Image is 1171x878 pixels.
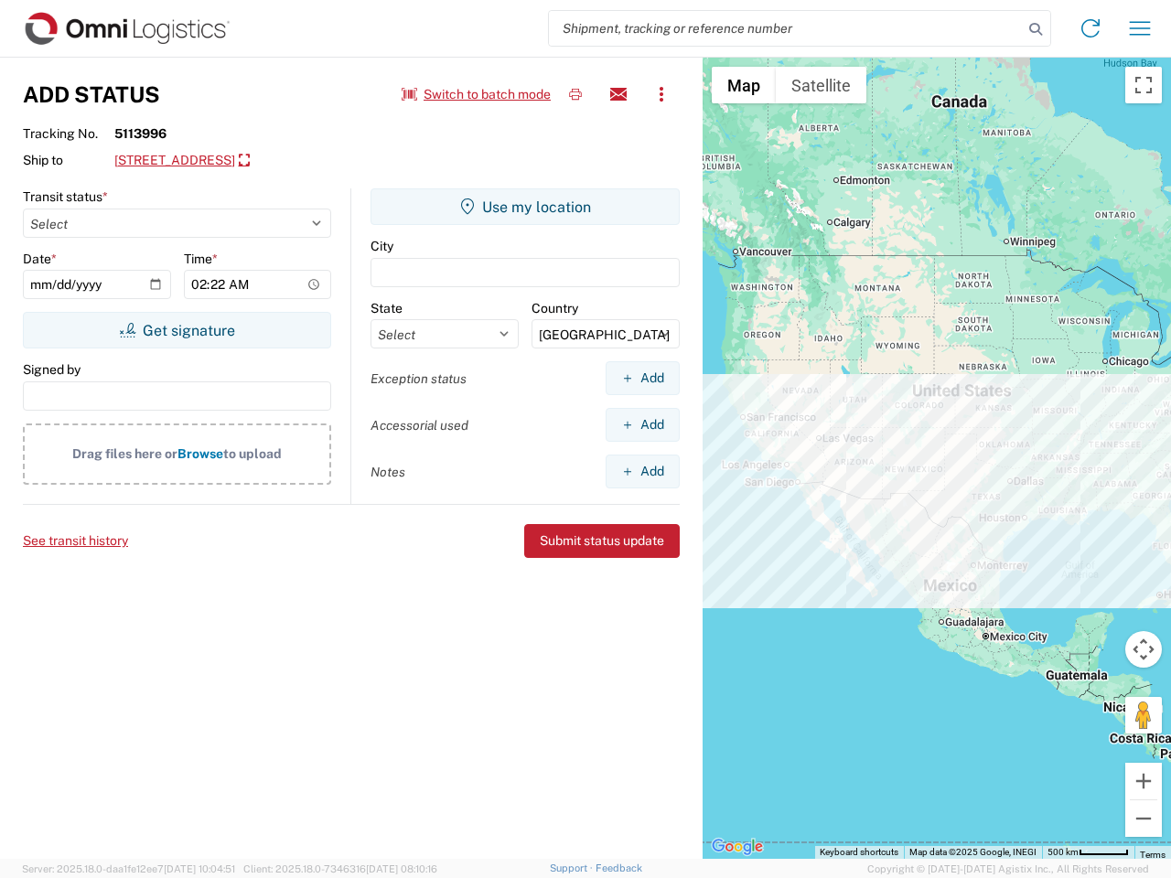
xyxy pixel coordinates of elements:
span: Map data ©2025 Google, INEGI [909,847,1037,857]
button: Zoom in [1125,763,1162,799]
a: Feedback [596,862,642,873]
button: Add [606,408,680,442]
label: Accessorial used [371,417,468,434]
a: Support [550,862,596,873]
span: Drag files here or [72,446,177,461]
label: Date [23,251,57,267]
span: Client: 2025.18.0-7346316 [243,863,437,874]
strong: 5113996 [114,125,167,142]
label: Notes [371,464,405,480]
a: [STREET_ADDRESS] [114,145,250,177]
button: Add [606,361,680,395]
button: See transit history [23,526,128,556]
button: Zoom out [1125,800,1162,837]
button: Add [606,455,680,488]
label: Country [532,300,578,316]
span: [DATE] 10:04:51 [164,863,235,874]
a: Terms [1140,850,1166,860]
button: Get signature [23,312,331,348]
button: Show street map [712,67,776,103]
input: Shipment, tracking or reference number [549,11,1023,46]
button: Toggle fullscreen view [1125,67,1162,103]
label: Signed by [23,361,81,378]
h3: Add Status [23,81,160,108]
span: Browse [177,446,223,461]
span: [DATE] 08:10:16 [366,863,437,874]
button: Submit status update [524,524,680,558]
span: Tracking No. [23,125,114,142]
label: City [371,238,393,254]
button: Keyboard shortcuts [820,846,898,859]
span: Ship to [23,152,114,168]
label: Transit status [23,188,108,205]
button: Show satellite imagery [776,67,866,103]
button: Map camera controls [1125,631,1162,668]
span: to upload [223,446,282,461]
span: Copyright © [DATE]-[DATE] Agistix Inc., All Rights Reserved [867,861,1149,877]
a: Open this area in Google Maps (opens a new window) [707,835,768,859]
button: Map Scale: 500 km per 51 pixels [1042,846,1134,859]
button: Drag Pegman onto the map to open Street View [1125,697,1162,733]
span: Server: 2025.18.0-daa1fe12ee7 [22,863,235,874]
label: State [371,300,403,316]
img: Google [707,835,768,859]
label: Exception status [371,370,467,387]
button: Switch to batch mode [402,80,551,110]
button: Use my location [371,188,680,225]
label: Time [184,251,218,267]
span: 500 km [1047,847,1079,857]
